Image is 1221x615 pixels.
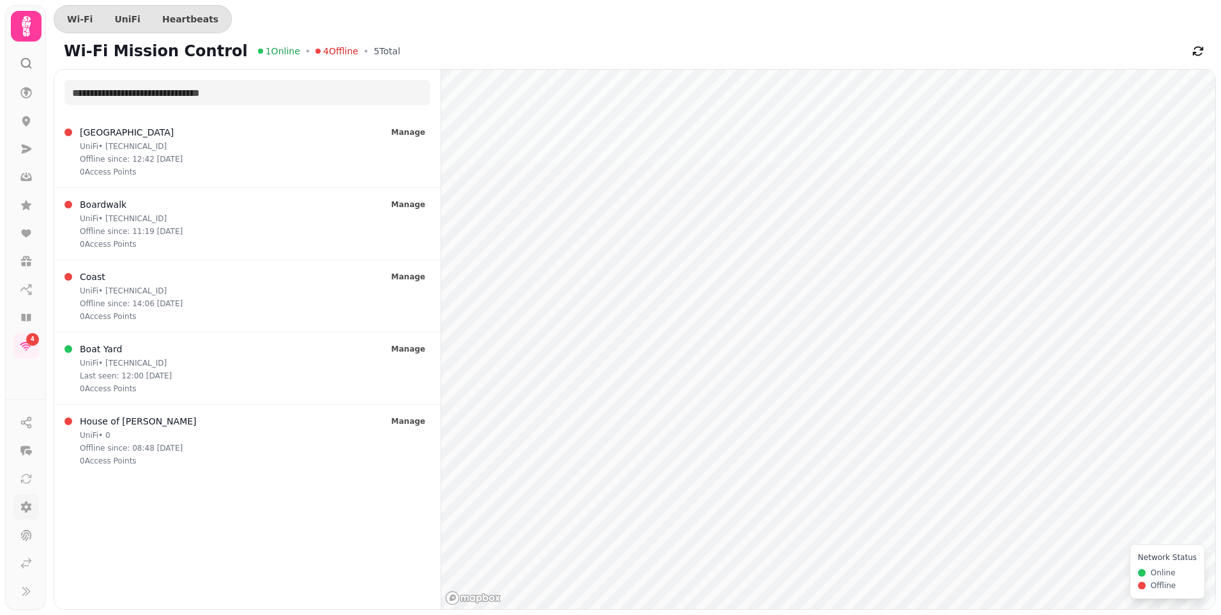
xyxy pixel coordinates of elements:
[13,333,39,359] a: 4
[363,45,368,58] span: •
[266,45,300,58] span: 1 Online
[80,358,172,368] p: UniFi • [TECHNICAL_ID]
[386,270,430,283] button: Manage
[374,45,400,58] span: 5 Total
[80,239,183,249] p: 0 Access Point s
[323,45,358,58] span: 4 Offline
[80,126,183,139] h3: [GEOGRAPHIC_DATA]
[80,226,183,237] p: Offline since: 11:19 [DATE]
[80,167,183,177] p: 0 Access Point s
[1138,552,1197,563] h4: Network Status
[80,299,183,309] p: Offline since: 14:06 [DATE]
[386,415,430,428] button: Manage
[391,128,425,136] span: Manage
[391,273,425,281] span: Manage
[80,384,172,394] p: 0 Access Point s
[80,343,172,355] h3: Boat Yard
[1151,580,1176,591] span: Offline
[441,70,1215,609] canvas: Map
[104,9,151,29] a: UniFi
[80,430,197,440] p: UniFi • 0
[80,286,183,296] p: UniFi • [TECHNICAL_ID]
[80,371,172,381] p: Last seen: 12:00 [DATE]
[80,456,197,466] p: 0 Access Point s
[1151,568,1176,578] span: Online
[80,270,183,283] h3: Coast
[386,198,430,211] button: Manage
[31,335,34,344] span: 4
[386,343,430,355] button: Manage
[445,591,501,605] a: Mapbox logo
[162,15,218,24] span: Heartbeats
[152,8,229,30] button: Heartbeats
[80,311,183,322] p: 0 Access Point s
[391,417,425,425] span: Manage
[80,415,197,428] h3: House of [PERSON_NAME]
[80,214,183,224] p: UniFi • [TECHNICAL_ID]
[57,9,103,29] a: Wi-Fi
[391,201,425,208] span: Manage
[386,126,430,139] button: Manage
[64,41,248,61] h2: Wi-Fi Mission Control
[80,443,197,453] p: Offline since: 08:48 [DATE]
[80,141,183,152] p: UniFi • [TECHNICAL_ID]
[80,198,183,211] h3: Boardwalk
[80,154,183,164] p: Offline since: 12:42 [DATE]
[305,45,310,58] span: •
[391,345,425,353] span: Manage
